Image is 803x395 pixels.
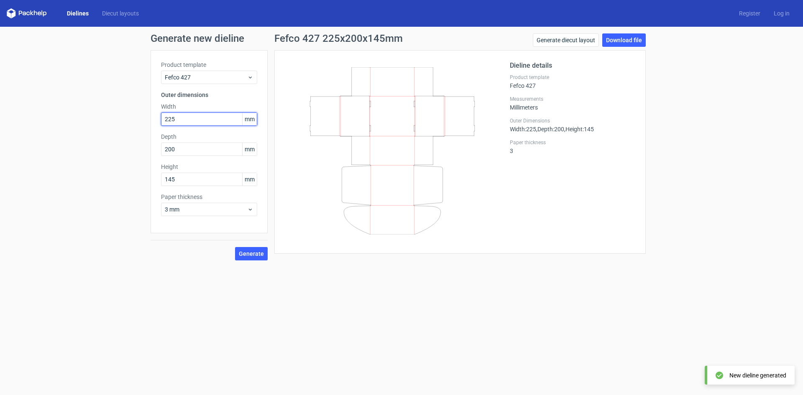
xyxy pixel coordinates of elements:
[602,33,646,47] a: Download file
[510,61,635,71] h2: Dieline details
[242,143,257,155] span: mm
[274,33,403,43] h1: Fefco 427 225x200x145mm
[161,102,257,111] label: Width
[165,73,247,82] span: Fefco 427
[732,9,767,18] a: Register
[564,126,594,133] span: , Height : 145
[239,251,264,257] span: Generate
[767,9,796,18] a: Log in
[536,126,564,133] span: , Depth : 200
[510,74,635,89] div: Fefco 427
[161,193,257,201] label: Paper thickness
[95,9,146,18] a: Diecut layouts
[510,96,635,102] label: Measurements
[161,61,257,69] label: Product template
[510,139,635,146] label: Paper thickness
[510,74,635,81] label: Product template
[510,96,635,111] div: Millimeters
[510,117,635,124] label: Outer Dimensions
[510,139,635,154] div: 3
[242,173,257,186] span: mm
[533,33,599,47] a: Generate diecut layout
[151,33,652,43] h1: Generate new dieline
[161,91,257,99] h3: Outer dimensions
[235,247,268,260] button: Generate
[60,9,95,18] a: Dielines
[729,371,786,380] div: New dieline generated
[161,133,257,141] label: Depth
[161,163,257,171] label: Height
[165,205,247,214] span: 3 mm
[242,113,257,125] span: mm
[510,126,536,133] span: Width : 225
